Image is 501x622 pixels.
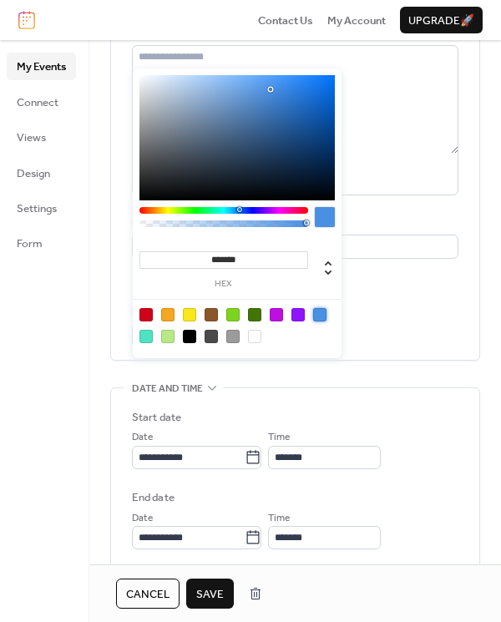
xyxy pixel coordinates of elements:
a: Design [7,159,76,186]
div: #8B572A [205,308,218,321]
div: #9013FE [291,308,305,321]
div: End date [132,489,175,506]
span: Time [268,510,290,527]
span: Upgrade 🚀 [408,13,474,29]
a: Views [7,124,76,150]
span: Cancel [126,586,170,603]
div: #B8E986 [161,330,175,343]
div: Start date [132,409,181,426]
span: Form [17,235,43,252]
img: logo [18,11,35,29]
span: Date and time [132,381,203,397]
label: hex [139,280,308,289]
div: #50E3C2 [139,330,153,343]
span: Date [132,510,153,527]
div: #F5A623 [161,308,175,321]
span: Time [268,429,290,446]
div: #7ED321 [226,308,240,321]
button: Cancel [116,579,180,609]
div: #BD10E0 [270,308,283,321]
div: #D0021B [139,308,153,321]
div: #F8E71C [183,308,196,321]
span: Settings [17,200,57,217]
a: My Account [327,12,386,28]
div: #000000 [183,330,196,343]
span: Views [17,129,46,146]
span: Save [196,586,224,603]
div: #4A4A4A [205,330,218,343]
div: #9B9B9B [226,330,240,343]
span: Design [17,165,50,182]
a: Settings [7,195,76,221]
div: #417505 [248,308,261,321]
a: My Events [7,53,76,79]
div: #FFFFFF [248,330,261,343]
button: Upgrade🚀 [400,7,483,33]
a: Contact Us [258,12,313,28]
span: Connect [17,94,58,111]
span: Date [132,429,153,446]
span: Contact Us [258,13,313,29]
div: #4A90E2 [313,308,326,321]
span: My Events [17,58,66,75]
div: Description [132,25,455,42]
span: My Account [327,13,386,29]
a: Form [7,230,76,256]
button: Save [186,579,234,609]
a: Connect [7,88,76,115]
